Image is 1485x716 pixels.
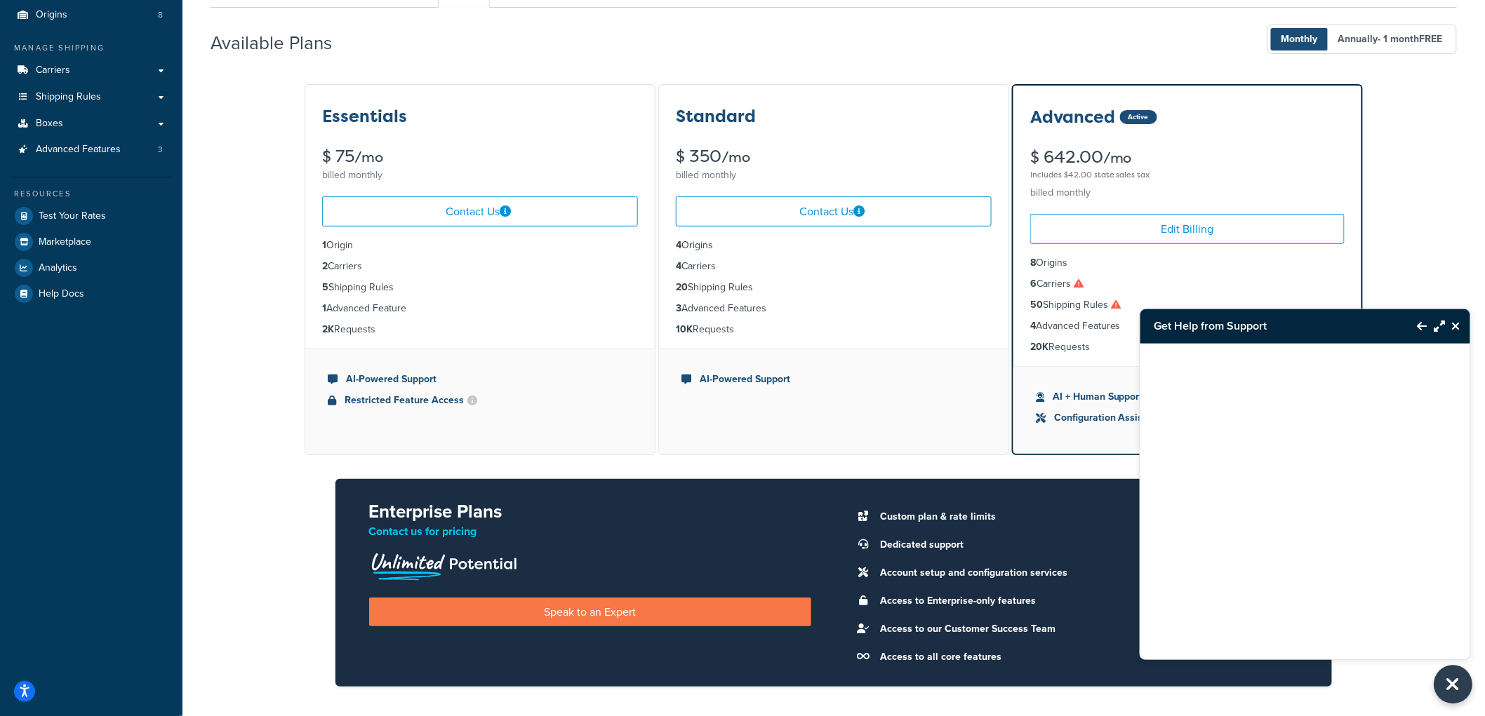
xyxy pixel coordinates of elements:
[873,535,1298,555] li: Dedicated support
[1446,318,1470,335] button: Close Resource Center
[1030,214,1345,244] a: Edit Billing
[1030,297,1043,312] strong: 50
[1404,310,1427,342] button: Back to Resource Center
[676,238,992,253] li: Origins
[676,301,992,316] li: Advanced Features
[369,548,518,581] img: Unlimited Potential
[39,210,106,222] span: Test Your Rates
[322,238,326,252] strong: 1
[676,322,693,337] strong: 10K
[1030,276,1345,292] li: Carriers
[676,166,992,185] div: billed monthly
[11,137,172,163] a: Advanced Features 3
[322,107,407,126] h3: Essentials
[1434,666,1473,704] button: Close Resource Center
[369,597,811,626] a: Speak to an Expert
[676,196,992,227] a: Contact Us
[328,393,632,408] li: Restricted Feature Access
[1030,149,1345,183] div: $ 642.00
[36,91,101,103] span: Shipping Rules
[1427,310,1446,342] button: Maximize Resource Center
[1030,297,1345,313] li: Shipping Rules
[11,188,172,200] div: Resources
[354,147,383,167] small: /mo
[1030,166,1345,183] div: Includes $42.00 state sales tax
[11,84,172,110] a: Shipping Rules
[1030,339,1345,355] li: Requests
[676,322,992,337] li: Requests
[676,301,681,316] strong: 3
[322,196,638,227] a: Contact Us
[681,372,986,387] li: AI-Powered Support
[11,203,172,229] a: Test Your Rates
[322,259,328,273] strong: 2
[11,2,172,28] a: Origins 8
[873,647,1298,667] li: Access to all core features
[36,144,121,156] span: Advanced Features
[11,281,172,306] a: Help Docs
[1030,318,1345,334] li: Advanced Features
[1420,32,1443,46] b: FREE
[1030,183,1345,203] div: billed monthly
[676,148,992,166] div: $ 350
[369,501,811,522] h2: Enterprise Plans
[322,301,638,316] li: Advanced Feature
[676,280,688,295] strong: 20
[1030,255,1345,271] li: Origins
[873,619,1298,639] li: Access to our Customer Success Team
[39,262,77,274] span: Analytics
[873,563,1298,583] li: Account setup and configuration services
[676,259,992,274] li: Carriers
[328,372,632,387] li: AI-Powered Support
[1103,148,1132,168] small: /mo
[39,236,91,248] span: Marketplace
[11,255,172,281] li: Analytics
[721,147,750,167] small: /mo
[676,280,992,295] li: Shipping Rules
[158,144,163,156] span: 3
[676,238,681,252] strong: 4
[1030,255,1036,270] strong: 8
[11,58,172,83] a: Carriers
[322,238,638,253] li: Origin
[1030,339,1048,354] strong: 20K
[1378,32,1443,46] span: - 1 month
[1328,28,1453,50] span: Annually
[322,280,328,295] strong: 5
[11,229,172,255] a: Marketplace
[322,166,638,185] div: billed monthly
[322,259,638,274] li: Carriers
[1271,28,1328,50] span: Monthly
[322,280,638,295] li: Shipping Rules
[36,118,63,130] span: Boxes
[873,591,1298,611] li: Access to Enterprise-only features
[11,111,172,137] a: Boxes
[11,137,172,163] li: Advanced Features
[676,107,756,126] h3: Standard
[11,2,172,28] li: Origins
[322,148,638,166] div: $ 75
[1030,108,1115,126] h3: Advanced
[322,322,638,337] li: Requests
[322,301,326,316] strong: 1
[39,288,84,300] span: Help Docs
[676,259,681,273] strong: 4
[1036,410,1339,426] li: Configuration Assistance
[322,322,334,337] strong: 2K
[36,65,70,76] span: Carriers
[1030,318,1036,333] strong: 4
[11,42,172,54] div: Manage Shipping
[211,33,353,53] h2: Available Plans
[1036,389,1339,405] li: AI + Human Support
[1120,110,1157,124] div: Active
[36,9,67,21] span: Origins
[369,522,811,541] p: Contact us for pricing
[1267,25,1457,54] button: Monthly Annually- 1 monthFREE
[873,507,1298,527] li: Custom plan & rate limits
